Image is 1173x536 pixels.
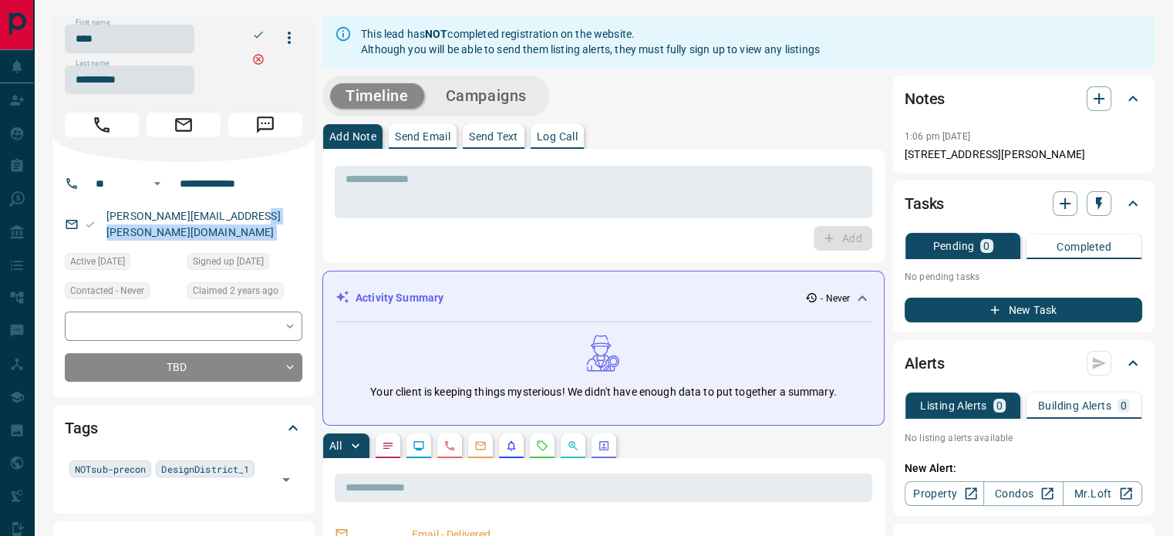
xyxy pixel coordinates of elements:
p: Log Call [537,131,578,142]
p: Pending [932,241,974,251]
div: Activity Summary- Never [335,284,871,312]
strong: NOT [425,28,447,40]
p: Send Text [469,131,518,142]
button: Campaigns [430,83,542,109]
label: Last name [76,59,110,69]
a: [PERSON_NAME][EMAIL_ADDRESS][PERSON_NAME][DOMAIN_NAME] [106,210,281,238]
p: - Never [821,292,850,305]
button: Timeline [330,83,424,109]
span: Claimed 2 years ago [193,283,278,298]
p: 0 [1121,400,1127,411]
a: Mr.Loft [1063,481,1142,506]
h2: Notes [905,86,945,111]
p: 0 [996,400,1003,411]
svg: Notes [382,440,394,452]
div: Tags [65,410,302,447]
div: Wed Dec 14 2022 [65,253,180,275]
h2: Alerts [905,351,945,376]
svg: Opportunities [567,440,579,452]
h2: Tasks [905,191,944,216]
label: First name [76,18,110,28]
svg: Requests [536,440,548,452]
button: Open [148,174,167,193]
p: New Alert: [905,460,1142,477]
div: TBD [65,353,302,382]
p: No listing alerts available [905,431,1142,445]
span: Active [DATE] [70,254,125,269]
button: Open [275,469,297,490]
span: Contacted - Never [70,283,144,298]
p: All [329,440,342,451]
span: NOTsub-precon [75,461,146,477]
span: Signed up [DATE] [193,254,264,269]
div: Notes [905,80,1142,117]
div: Wed Dec 14 2022 [187,282,302,304]
span: DesignDistrict_1 [161,461,249,477]
p: [STREET_ADDRESS][PERSON_NAME] [905,147,1142,163]
a: Property [905,481,984,506]
p: 1:06 pm [DATE] [905,131,970,142]
p: Completed [1057,241,1111,252]
div: Tasks [905,185,1142,222]
p: Building Alerts [1038,400,1111,411]
p: Send Email [395,131,450,142]
p: 0 [983,241,989,251]
p: Activity Summary [356,290,443,306]
svg: Lead Browsing Activity [413,440,425,452]
div: This lead has completed registration on the website. Although you will be able to send them listi... [361,20,820,63]
div: Wed Dec 14 2022 [187,253,302,275]
p: Listing Alerts [920,400,987,411]
svg: Email Valid [85,219,96,230]
svg: Emails [474,440,487,452]
p: Your client is keeping things mysterious! We didn't have enough data to put together a summary. [370,384,836,400]
button: New Task [905,298,1142,322]
svg: Listing Alerts [505,440,517,452]
h2: Tags [65,416,97,440]
p: Add Note [329,131,376,142]
div: Alerts [905,345,1142,382]
a: Condos [983,481,1063,506]
p: No pending tasks [905,265,1142,288]
svg: Agent Actions [598,440,610,452]
span: Email [147,113,221,137]
span: Call [65,113,139,137]
svg: Calls [443,440,456,452]
span: Message [228,113,302,137]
